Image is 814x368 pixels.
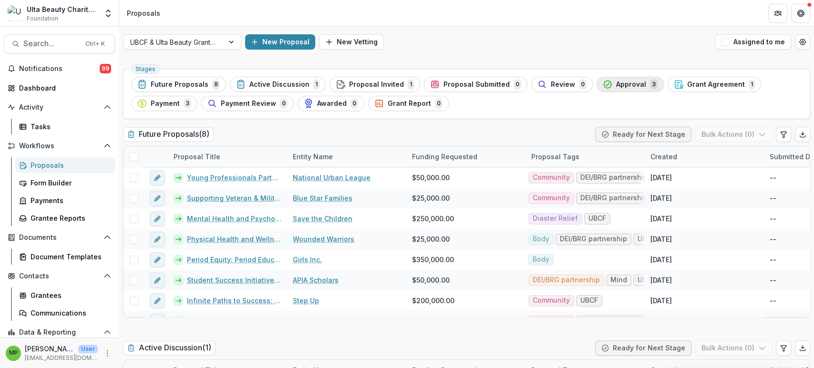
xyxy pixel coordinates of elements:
div: Entity Name [287,146,406,167]
button: Approval3 [597,77,664,92]
span: 3 [184,98,191,109]
button: edit [150,232,165,247]
button: Ready for Next Stage [595,340,691,356]
h2: Active Discussion ( 1 ) [123,341,216,355]
div: Proposal Title [168,146,287,167]
div: Proposal Tags [525,152,585,162]
a: Dashboard [4,80,115,96]
button: Open Activity [4,100,115,115]
span: Future Proposals [151,81,208,89]
div: Created [645,146,764,167]
button: edit [150,191,165,206]
a: Wounded Warriors [293,234,354,244]
div: Proposals [31,160,107,170]
a: Girls Inc. [293,255,322,265]
a: Physical Health and Wellness for Wounded Warriors and their families [187,234,281,244]
button: edit [150,314,165,329]
span: 1 [749,79,755,90]
span: $25,000.00 [412,193,450,203]
span: $50,000.00 [412,173,450,183]
span: 99 [100,64,111,73]
span: $25,000.00 [412,234,450,244]
a: Grantee Reports [15,210,115,226]
button: Get Help [791,4,810,23]
button: Open Contacts [4,268,115,284]
span: 0 [280,98,288,109]
a: Save the Children [293,214,352,224]
a: Document Templates [15,249,115,265]
button: Review0 [531,77,593,92]
a: Mental Health and Psychosocial Services [187,214,281,224]
span: $200,000.00 [412,296,454,306]
button: Partners [768,4,787,23]
div: -- [770,296,776,306]
a: Student Success Initiatives: Mental Health & Wellness [187,275,281,285]
span: $350,000.00 [412,255,454,265]
span: Payment [151,100,180,108]
div: Ulta Beauty Charitable Foundation [27,4,98,14]
div: [DATE] [650,255,672,265]
div: -- [770,255,776,265]
div: -- [770,316,776,326]
span: 8 [212,79,220,90]
span: $250,000.00 [412,214,454,224]
p: [EMAIL_ADDRESS][DOMAIN_NAME] [25,354,98,362]
button: Open entity switcher [102,4,115,23]
div: Funding Requested [406,146,525,167]
span: 1 [313,79,319,90]
span: 0 [435,98,443,109]
div: Proposal Tags [525,146,645,167]
div: Form Builder [31,178,107,188]
a: Proposals [15,157,115,173]
span: Awarded [317,100,347,108]
button: Search... [4,34,115,53]
button: Payment Review0 [201,96,294,111]
div: [DATE] [650,173,672,183]
button: Payment3 [131,96,197,111]
button: Proposal Invited1 [330,77,420,92]
span: 0 [579,79,587,90]
span: 0 [350,98,358,109]
a: Step Up [293,296,319,306]
span: Notifications [19,65,100,73]
button: More [102,348,113,359]
div: Marisch Perera [9,350,18,356]
button: Export table data [795,340,810,356]
button: Open table manager [795,34,810,50]
span: $50,000.00 [412,275,450,285]
div: -- [770,275,776,285]
div: -- [770,214,776,224]
h2: Future Proposals ( 8 ) [123,127,214,141]
button: Bulk Actions (0) [695,127,772,142]
span: Proposal Submitted [443,81,510,89]
a: APIA Scholars [293,275,339,285]
div: Proposals [127,8,160,18]
nav: breadcrumb [123,6,164,20]
a: Blue Star Families [293,193,352,203]
button: Notifications99 [4,61,115,76]
span: 3 [650,79,658,90]
div: Dashboard [19,83,107,93]
span: Active Discussion [249,81,309,89]
img: Ulta Beauty Charitable Foundation [8,6,23,21]
div: Funding Requested [406,152,483,162]
button: edit [150,170,165,185]
span: Grant Agreement [687,81,745,89]
span: Foundation [27,14,58,23]
div: Document Templates [31,252,107,262]
button: Open Documents [4,230,115,245]
a: Supporting Veteran & Military Families [187,193,281,203]
div: Entity Name [287,152,339,162]
a: Hispanic Federation [293,316,360,326]
button: Edit table settings [776,340,791,356]
button: Open Workflows [4,138,115,153]
div: -- [770,173,776,183]
div: Ctrl + K [83,39,107,49]
button: Edit table settings [776,127,791,142]
div: [DATE] [650,193,672,203]
button: Active Discussion1 [230,77,326,92]
span: Proposal Invited [349,81,404,89]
